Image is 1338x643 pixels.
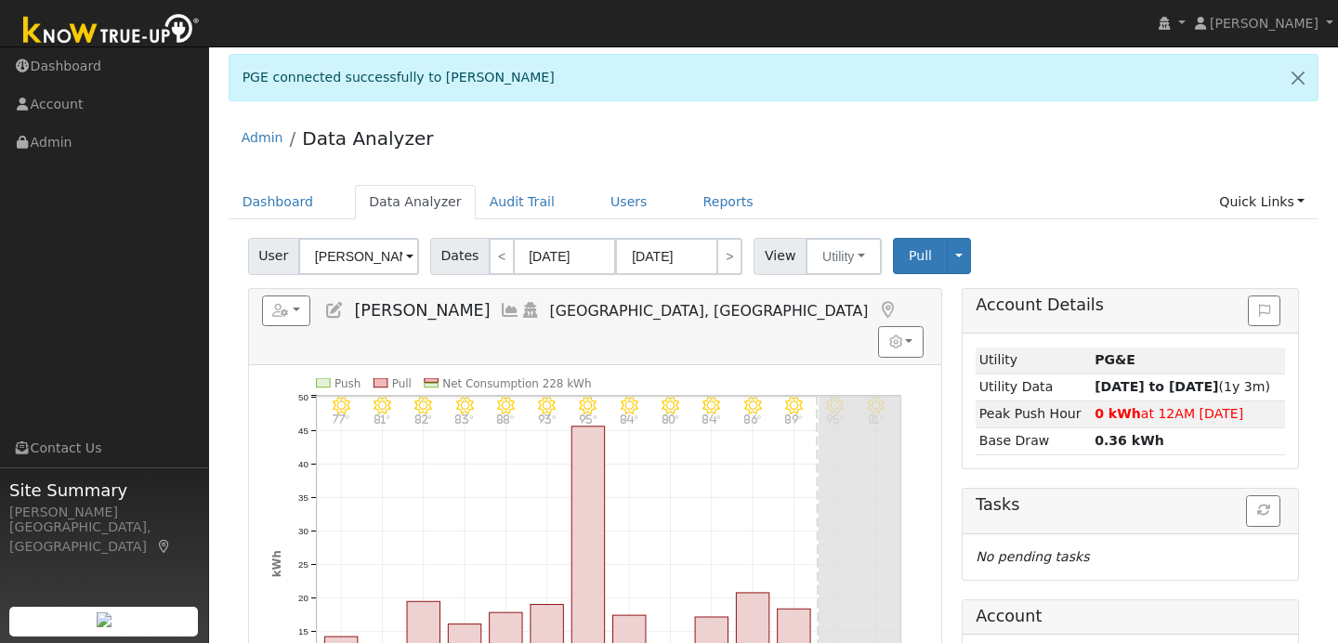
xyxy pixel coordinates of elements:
div: PGE connected successfully to [PERSON_NAME] [229,54,1319,101]
text: 30 [298,526,308,536]
h5: Account Details [976,295,1285,315]
a: < [489,238,515,275]
button: Pull [893,238,948,274]
span: Pull [909,248,932,263]
strong: 0.36 kWh [1095,433,1164,448]
span: (1y 3m) [1095,379,1270,394]
span: User [248,238,299,275]
strong: 0 kWh [1095,406,1141,421]
text: 25 [298,559,308,570]
a: Quick Links [1205,185,1318,219]
p: 95° [572,414,604,425]
i: 9/15 - MostlyClear [497,397,515,414]
a: Map [877,301,898,320]
span: Dates [430,238,490,275]
text: Pull [392,377,412,390]
img: Know True-Up [14,10,209,52]
i: 9/16 - MostlyClear [538,397,556,414]
text: 15 [298,626,308,636]
text: 40 [298,459,308,469]
text: 20 [298,593,308,603]
button: Utility [806,238,882,275]
a: > [716,238,742,275]
h5: Account [976,607,1042,625]
i: 9/11 - MostlyClear [332,397,349,414]
a: Login As (last Never) [520,301,541,320]
td: Utility Data [976,374,1091,400]
span: View [754,238,807,275]
i: 9/18 - MostlyClear [621,397,638,414]
text: kWh [269,550,282,577]
a: Admin [242,130,283,145]
a: Data Analyzer [302,127,433,150]
a: Map [156,539,173,554]
i: 9/13 - MostlyClear [414,397,432,414]
p: 86° [737,414,768,425]
p: 88° [490,414,521,425]
a: Audit Trail [476,185,569,219]
a: Users [597,185,662,219]
text: 50 [298,392,308,402]
p: 80° [654,414,686,425]
button: Refresh [1246,495,1280,527]
a: Data Analyzer [355,185,476,219]
p: 84° [613,414,645,425]
a: Dashboard [229,185,328,219]
text: Net Consumption 228 kWh [442,377,591,390]
p: 84° [696,414,728,425]
strong: ID: 17330175, authorized: 09/25/25 [1095,352,1135,367]
i: 9/12 - MostlyClear [374,397,391,414]
i: 9/19 - MostlyClear [662,397,679,414]
td: Base Draw [976,427,1091,454]
span: [PERSON_NAME] [354,301,490,320]
p: 93° [531,414,562,425]
i: No pending tasks [976,549,1089,564]
h5: Tasks [976,495,1285,515]
p: 83° [449,414,480,425]
i: 9/20 - MostlyClear [702,397,720,414]
span: Site Summary [9,478,199,503]
span: [PERSON_NAME] [1210,16,1318,31]
span: [GEOGRAPHIC_DATA], [GEOGRAPHIC_DATA] [550,302,869,320]
a: Multi-Series Graph [500,301,520,320]
div: [GEOGRAPHIC_DATA], [GEOGRAPHIC_DATA] [9,518,199,557]
td: at 12AM [DATE] [1092,400,1286,427]
i: 9/14 - MostlyClear [455,397,473,414]
p: 81° [366,414,398,425]
td: Utility [976,348,1091,374]
i: 9/17 - MostlyClear [579,397,597,414]
button: Issue History [1248,295,1280,327]
p: 77° [325,414,357,425]
i: 9/22 - Clear [785,397,803,414]
a: Close [1279,55,1318,100]
text: 45 [298,426,308,436]
p: 89° [778,414,809,425]
i: 9/21 - Clear [744,397,762,414]
text: Push [334,377,361,390]
a: Reports [689,185,767,219]
div: [PERSON_NAME] [9,503,199,522]
text: 35 [298,492,308,503]
p: 82° [408,414,439,425]
a: Edit User (37760) [324,301,345,320]
strong: [DATE] to [DATE] [1095,379,1218,394]
img: retrieve [97,612,111,627]
input: Select a User [298,238,419,275]
td: Peak Push Hour [976,400,1091,427]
